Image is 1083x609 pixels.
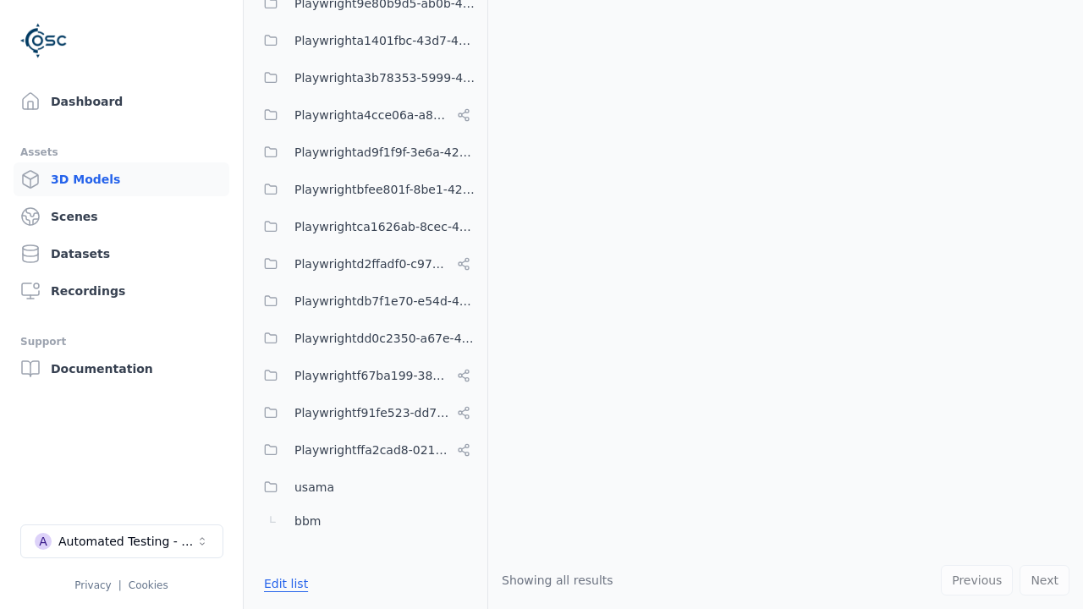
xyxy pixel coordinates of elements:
[254,61,477,95] button: Playwrighta3b78353-5999-46c5-9eab-70007203469a
[294,30,477,51] span: Playwrighta1401fbc-43d7-48dd-a309-be935d99d708
[294,403,450,423] span: Playwrightf91fe523-dd75-44f3-a953-451f6070cb42
[294,254,450,274] span: Playwrightd2ffadf0-c973-454c-8fcf-dadaeffcb802
[20,17,68,64] img: Logo
[14,274,229,308] a: Recordings
[254,396,477,430] button: Playwrightf91fe523-dd75-44f3-a953-451f6070cb42
[294,179,477,200] span: Playwrightbfee801f-8be1-42a6-b774-94c49e43b650
[20,142,223,162] div: Assets
[254,98,477,132] button: Playwrighta4cce06a-a8e6-4c0d-bfc1-93e8d78d750a
[294,217,477,237] span: Playwrightca1626ab-8cec-4ddc-b85a-2f9392fe08d1
[14,200,229,233] a: Scenes
[294,477,334,497] span: usama
[294,68,477,88] span: Playwrighta3b78353-5999-46c5-9eab-70007203469a
[20,332,223,352] div: Support
[254,359,477,392] button: Playwrightf67ba199-386a-42d1-aebc-3b37e79c7296
[294,511,321,531] span: bbm
[74,579,111,591] a: Privacy
[254,284,477,318] button: Playwrightdb7f1e70-e54d-4da7-b38d-464ac70cc2ba
[254,247,477,281] button: Playwrightd2ffadf0-c973-454c-8fcf-dadaeffcb802
[294,440,450,460] span: Playwrightffa2cad8-0214-4c2f-a758-8e9593c5a37e
[294,291,477,311] span: Playwrightdb7f1e70-e54d-4da7-b38d-464ac70cc2ba
[254,568,318,599] button: Edit list
[254,504,477,538] button: bbm
[35,533,52,550] div: A
[254,173,477,206] button: Playwrightbfee801f-8be1-42a6-b774-94c49e43b650
[14,85,229,118] a: Dashboard
[254,321,477,355] button: Playwrightdd0c2350-a67e-4287-8b83-9dc9026f6e43
[254,210,477,244] button: Playwrightca1626ab-8cec-4ddc-b85a-2f9392fe08d1
[294,142,477,162] span: Playwrightad9f1f9f-3e6a-4231-8f19-c506bf64a382
[14,162,229,196] a: 3D Models
[14,237,229,271] a: Datasets
[254,24,477,58] button: Playwrighta1401fbc-43d7-48dd-a309-be935d99d708
[20,524,223,558] button: Select a workspace
[294,105,450,125] span: Playwrighta4cce06a-a8e6-4c0d-bfc1-93e8d78d750a
[58,533,195,550] div: Automated Testing - Playwright
[254,135,477,169] button: Playwrightad9f1f9f-3e6a-4231-8f19-c506bf64a382
[14,352,229,386] a: Documentation
[254,433,477,467] button: Playwrightffa2cad8-0214-4c2f-a758-8e9593c5a37e
[502,573,613,587] span: Showing all results
[129,579,168,591] a: Cookies
[254,470,477,504] button: usama
[294,328,477,348] span: Playwrightdd0c2350-a67e-4287-8b83-9dc9026f6e43
[294,365,450,386] span: Playwrightf67ba199-386a-42d1-aebc-3b37e79c7296
[118,579,122,591] span: |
